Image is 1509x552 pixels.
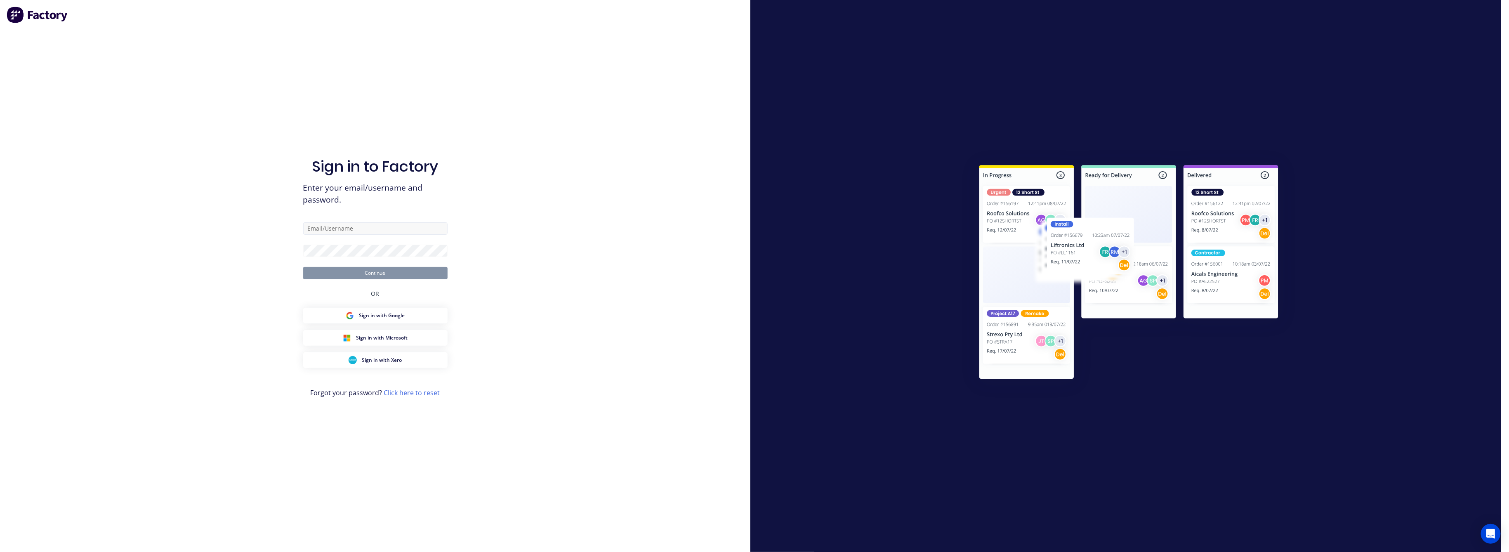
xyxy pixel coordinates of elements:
button: Continue [303,267,448,279]
button: Xero Sign inSign in with Xero [303,352,448,368]
img: Google Sign in [346,311,354,320]
a: Click here to reset [384,388,440,397]
img: Xero Sign in [349,356,357,364]
div: OR [371,279,380,308]
button: Google Sign inSign in with Google [303,308,448,323]
button: Microsoft Sign inSign in with Microsoft [303,330,448,346]
img: Sign in [961,149,1297,399]
span: Forgot your password? [311,388,440,398]
span: Sign in with Microsoft [356,334,408,342]
span: Enter your email/username and password. [303,182,448,206]
span: Sign in with Google [359,312,405,319]
h1: Sign in to Factory [312,158,439,175]
span: Sign in with Xero [362,356,402,364]
div: Open Intercom Messenger [1481,524,1501,544]
img: Factory [7,7,68,23]
img: Microsoft Sign in [343,334,351,342]
input: Email/Username [303,222,448,235]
